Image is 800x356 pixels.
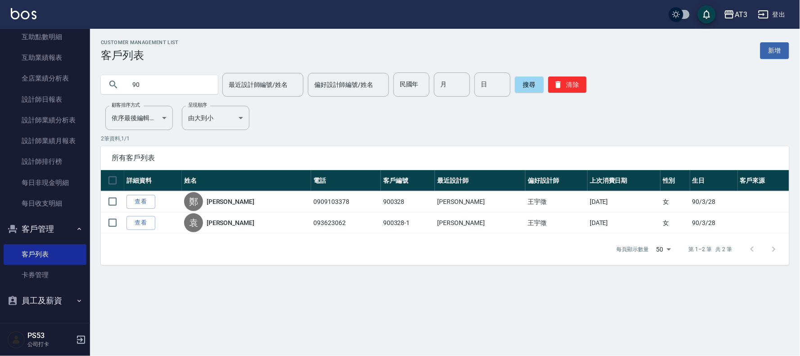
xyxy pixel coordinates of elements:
[4,193,86,214] a: 每日收支明細
[381,191,435,212] td: 900328
[4,289,86,313] button: 員工及薪資
[188,102,207,108] label: 呈現順序
[127,216,155,230] a: 查看
[101,40,179,45] h2: Customer Management List
[126,72,211,97] input: 搜尋關鍵字
[4,47,86,68] a: 互助業績報表
[311,191,381,212] td: 0909103378
[127,195,155,209] a: 查看
[101,49,179,62] h3: 客戶列表
[660,212,690,234] td: 女
[4,131,86,151] a: 設計師業績月報表
[101,135,789,143] p: 2 筆資料, 1 / 1
[7,331,25,349] img: Person
[755,6,789,23] button: 登出
[653,237,674,261] div: 50
[311,170,381,191] th: 電話
[207,197,254,206] a: [PERSON_NAME]
[112,153,778,162] span: 所有客戶列表
[698,5,716,23] button: save
[435,212,525,234] td: [PERSON_NAME]
[588,170,660,191] th: 上次消費日期
[525,170,588,191] th: 偏好設計師
[660,191,690,212] td: 女
[4,27,86,47] a: 互助點數明細
[720,5,751,24] button: AT3
[27,331,73,340] h5: PS53
[381,212,435,234] td: 900328-1
[4,265,86,286] a: 卡券管理
[182,170,311,191] th: 姓名
[4,172,86,193] a: 每日非現金明細
[690,212,738,234] td: 90/3/28
[525,212,588,234] td: 王宇徵
[4,244,86,265] a: 客戶列表
[588,212,660,234] td: [DATE]
[690,170,738,191] th: 生日
[435,191,525,212] td: [PERSON_NAME]
[738,170,789,191] th: 客戶來源
[184,213,203,232] div: 袁
[4,217,86,241] button: 客戶管理
[735,9,747,20] div: AT3
[660,170,690,191] th: 性別
[515,77,544,93] button: 搜尋
[311,212,381,234] td: 093623062
[4,89,86,110] a: 設計師日報表
[435,170,525,191] th: 最近設計師
[548,77,587,93] button: 清除
[381,170,435,191] th: 客戶編號
[4,68,86,89] a: 全店業績分析表
[4,110,86,131] a: 設計師業績分析表
[184,192,203,211] div: 鄭
[689,245,732,253] p: 第 1–2 筆 共 2 筆
[617,245,649,253] p: 每頁顯示數量
[105,106,173,130] div: 依序最後編輯時間
[11,8,36,19] img: Logo
[690,191,738,212] td: 90/3/28
[207,218,254,227] a: [PERSON_NAME]
[27,340,73,348] p: 公司打卡
[525,191,588,212] td: 王宇徵
[760,42,789,59] a: 新增
[124,170,182,191] th: 詳細資料
[182,106,249,130] div: 由大到小
[588,191,660,212] td: [DATE]
[4,151,86,172] a: 設計師排行榜
[112,102,140,108] label: 顧客排序方式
